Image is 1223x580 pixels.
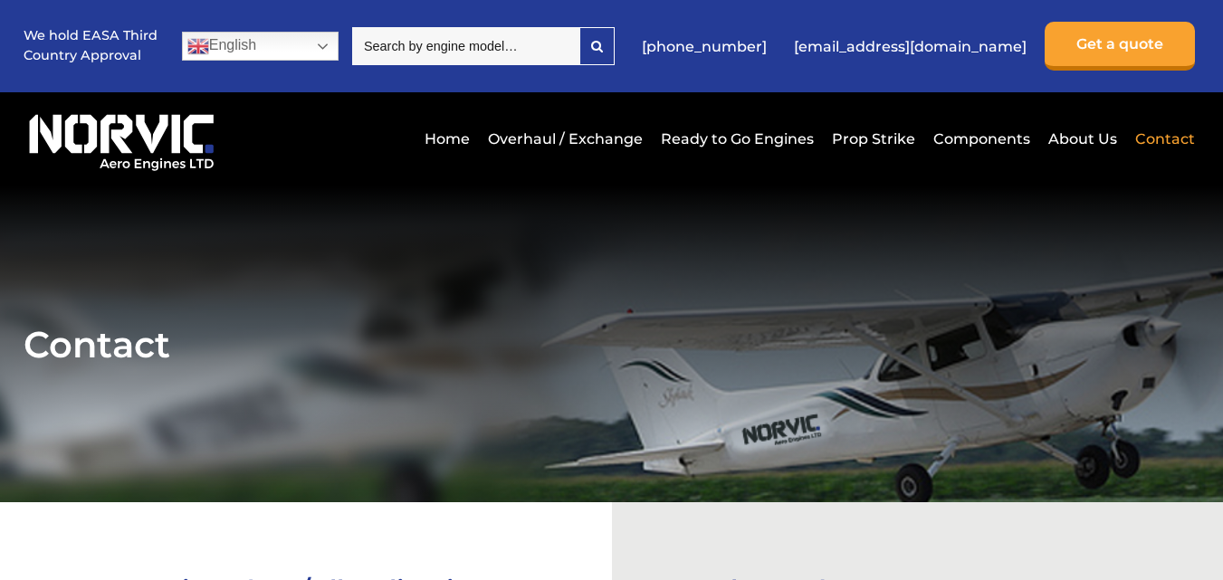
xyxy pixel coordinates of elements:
[633,24,776,69] a: [PHONE_NUMBER]
[1131,117,1195,161] a: Contact
[24,26,159,65] p: We hold EASA Third Country Approval
[1044,117,1122,161] a: About Us
[187,35,209,57] img: en
[785,24,1036,69] a: [EMAIL_ADDRESS][DOMAIN_NAME]
[352,27,579,65] input: Search by engine model…
[929,117,1035,161] a: Components
[827,117,920,161] a: Prop Strike
[420,117,474,161] a: Home
[656,117,818,161] a: Ready to Go Engines
[483,117,647,161] a: Overhaul / Exchange
[182,32,339,61] a: English
[1045,22,1195,71] a: Get a quote
[24,322,1200,366] h1: Contact
[24,106,220,172] img: Norvic Aero Engines logo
